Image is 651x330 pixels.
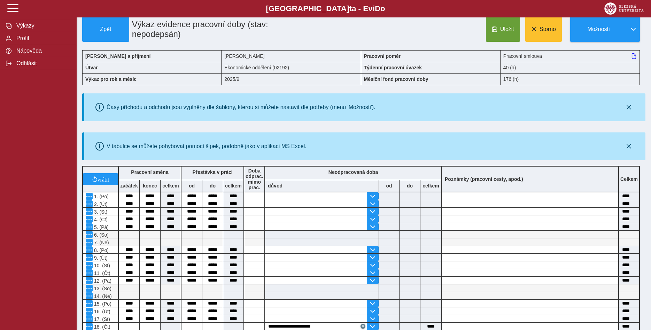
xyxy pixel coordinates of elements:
button: Zpět [82,17,129,42]
span: Zpět [85,26,126,32]
b: Pracovní poměr [364,53,401,59]
b: [PERSON_NAME] a příjmení [85,53,150,59]
button: Menu [86,223,93,230]
h1: Výkaz evidence pracovní doby (stav: nepodepsán) [129,17,317,42]
span: 17. (St) [93,316,110,322]
button: Menu [86,285,93,292]
button: Menu [86,193,93,200]
b: Přestávka v práci [192,169,232,175]
button: Menu [86,216,93,223]
button: Menu [86,231,93,238]
div: Ekonomické oddělení (02192) [222,62,361,73]
span: 2. (Út) [93,201,108,207]
span: o [380,4,385,13]
b: celkem [223,183,243,189]
b: Celkem [620,176,638,182]
b: celkem [161,183,181,189]
div: V tabulce se můžete pohybovat pomocí šipek, podobně jako v aplikaci MS Excel. [107,143,307,149]
span: Výkazy [14,23,71,29]
button: Menu [86,262,93,269]
span: 16. (Út) [93,309,110,314]
span: 10. (St) [93,263,110,268]
b: celkem [420,183,441,189]
span: 4. (Čt) [93,217,108,222]
b: Pracovní směna [131,169,168,175]
span: 15. (Po) [93,301,111,307]
span: Možnosti [576,26,621,32]
span: 18. (Čt) [93,324,110,330]
button: vrátit [83,173,118,185]
button: Menu [86,315,93,322]
b: začátek [119,183,139,189]
span: 11. (Čt) [93,270,110,276]
button: Možnosti [570,17,627,42]
span: D [375,4,380,13]
b: do [202,183,223,189]
b: Neodpracovaná doba [328,169,378,175]
button: Menu [86,200,93,207]
span: 9. (Út) [93,255,108,261]
button: Menu [86,239,93,246]
button: Menu [86,246,93,253]
b: důvod [268,183,282,189]
img: logo_web_su.png [604,2,644,15]
div: Časy příchodu a odchodu jsou vyplněny dle šablony, kterou si můžete nastavit dle potřeby (menu 'M... [107,104,375,110]
button: Uložit [486,17,520,42]
span: Profil [14,35,71,41]
b: Poznámky (pracovní cesty, apod.) [442,176,526,182]
span: 8. (Po) [93,247,109,253]
button: Menu [86,254,93,261]
span: 1. (Po) [93,194,109,199]
span: Odhlásit [14,60,71,67]
button: Menu [86,269,93,276]
div: 176 (h) [501,73,640,85]
span: 7. (Ne) [93,240,109,245]
div: 40 (h) [501,62,640,73]
button: Menu [86,208,93,215]
b: od [379,183,399,189]
span: 14. (Ne) [93,293,112,299]
span: 13. (So) [93,286,111,291]
button: Storno [525,17,562,42]
span: t [349,4,351,13]
b: Doba odprac. mimo prac. [246,168,263,190]
span: 6. (So) [93,232,109,238]
button: Menu [86,323,93,330]
button: Menu [86,300,93,307]
b: Výkaz pro rok a měsíc [85,76,137,82]
b: od [181,183,202,189]
span: 5. (Pá) [93,224,109,230]
span: 12. (Pá) [93,278,111,284]
button: Menu [86,277,93,284]
b: Měsíční fond pracovní doby [364,76,428,82]
button: Menu [86,308,93,315]
b: Týdenní pracovní úvazek [364,65,422,70]
span: Storno [540,26,556,32]
div: [PERSON_NAME] [222,50,361,62]
span: vrátit [98,176,109,182]
span: Uložit [500,26,514,32]
b: do [400,183,420,189]
span: Nápověda [14,48,71,54]
div: Pracovní smlouva [501,50,640,62]
div: 2025/9 [222,73,361,85]
b: Útvar [85,65,98,70]
span: 3. (St) [93,209,107,215]
b: [GEOGRAPHIC_DATA] a - Evi [21,4,630,13]
b: konec [140,183,160,189]
button: Menu [86,292,93,299]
